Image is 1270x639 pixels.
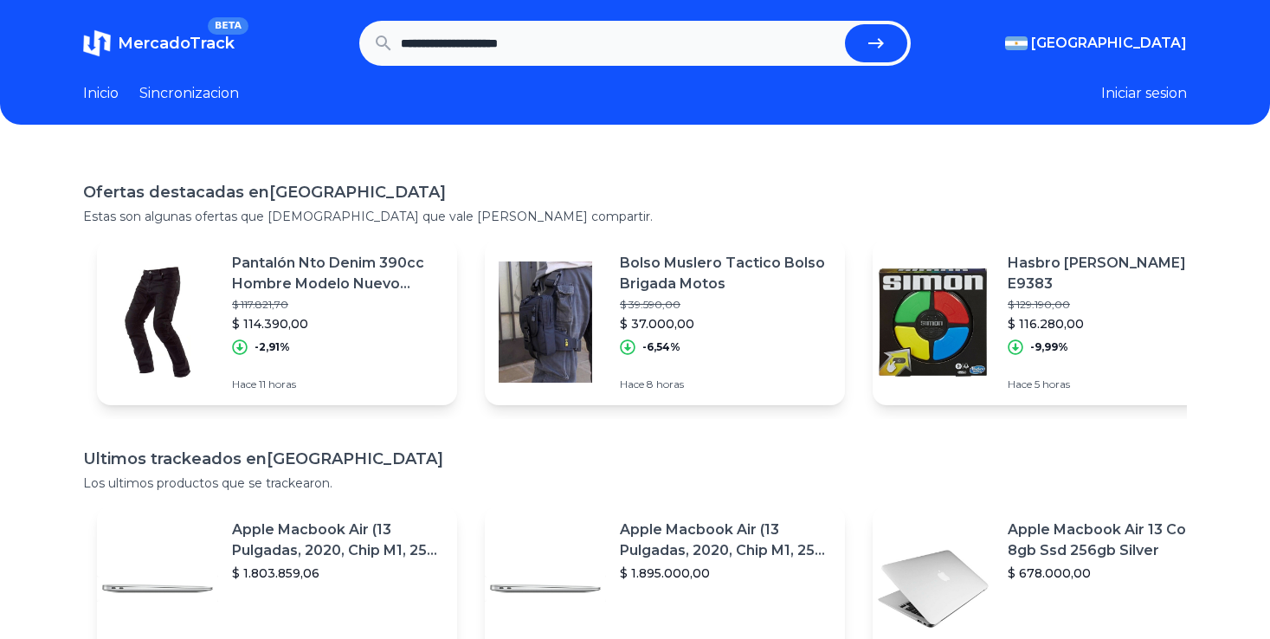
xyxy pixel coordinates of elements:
[232,298,443,312] p: $ 117.821,70
[83,447,1187,471] h1: Ultimos trackeados en [GEOGRAPHIC_DATA]
[1101,83,1187,104] button: Iniciar sesion
[232,520,443,561] p: Apple Macbook Air (13 Pulgadas, 2020, Chip M1, 256 Gb De Ssd, 8 Gb De Ram) - Plata
[485,261,606,383] img: Featured image
[1005,36,1028,50] img: Argentina
[83,474,1187,492] p: Los ultimos productos que se trackearon.
[485,239,845,405] a: Featured imageBolso Muslero Tactico Bolso Brigada Motos$ 39.590,00$ 37.000,00-6,54%Hace 8 horas
[83,29,111,57] img: MercadoTrack
[83,29,235,57] a: MercadoTrackBETA
[1008,298,1219,312] p: $ 129.190,00
[1008,565,1219,582] p: $ 678.000,00
[83,83,119,104] a: Inicio
[255,340,290,354] p: -2,91%
[620,565,831,582] p: $ 1.895.000,00
[620,253,831,294] p: Bolso Muslero Tactico Bolso Brigada Motos
[232,565,443,582] p: $ 1.803.859,06
[1008,315,1219,332] p: $ 116.280,00
[642,340,680,354] p: -6,54%
[232,253,443,294] p: Pantalón Nto Denim 390cc Hombre Modelo Nuevo Agrobikes
[232,378,443,391] p: Hace 11 horas
[208,17,248,35] span: BETA
[873,261,994,383] img: Featured image
[97,239,457,405] a: Featured imagePantalón Nto Denim 390cc Hombre Modelo Nuevo Agrobikes$ 117.821,70$ 114.390,00-2,91...
[1005,33,1187,54] button: [GEOGRAPHIC_DATA]
[118,34,235,53] span: MercadoTrack
[139,83,239,104] a: Sincronizacion
[620,298,831,312] p: $ 39.590,00
[83,180,1187,204] h1: Ofertas destacadas en [GEOGRAPHIC_DATA]
[1008,378,1219,391] p: Hace 5 horas
[1031,33,1187,54] span: [GEOGRAPHIC_DATA]
[1008,253,1219,294] p: Hasbro [PERSON_NAME] E9383
[1008,520,1219,561] p: Apple Macbook Air 13 Core I5 8gb Ssd 256gb Silver
[620,378,831,391] p: Hace 8 horas
[97,261,218,383] img: Featured image
[232,315,443,332] p: $ 114.390,00
[873,239,1233,405] a: Featured imageHasbro [PERSON_NAME] E9383$ 129.190,00$ 116.280,00-9,99%Hace 5 horas
[1030,340,1068,354] p: -9,99%
[620,315,831,332] p: $ 37.000,00
[83,208,1187,225] p: Estas son algunas ofertas que [DEMOGRAPHIC_DATA] que vale [PERSON_NAME] compartir.
[620,520,831,561] p: Apple Macbook Air (13 Pulgadas, 2020, Chip M1, 256 Gb De Ssd, 8 Gb De Ram) - Plata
